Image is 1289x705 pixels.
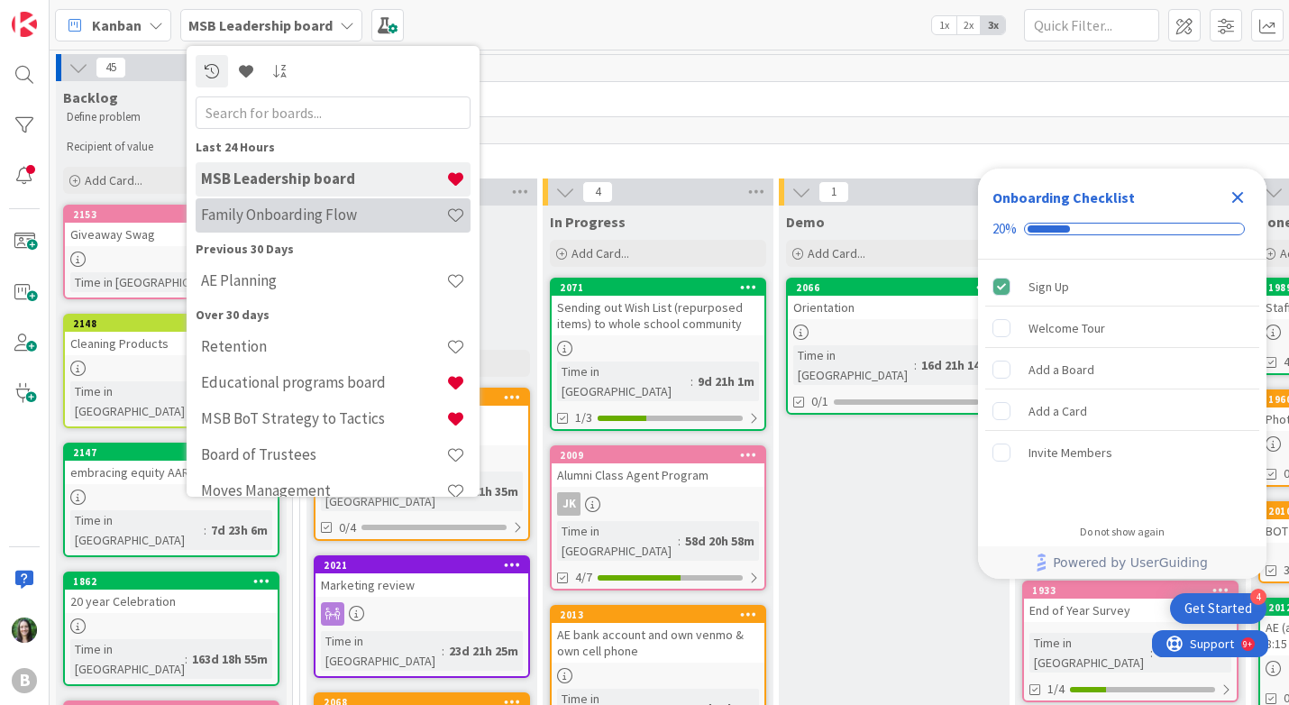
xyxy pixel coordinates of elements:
a: 2071Sending out Wish List (repurposed items) to whole school communityTime in [GEOGRAPHIC_DATA]:9... [550,278,766,431]
p: Define problem [67,110,276,124]
div: 2021 [324,559,528,572]
div: 186220 year Celebration [65,573,278,613]
div: 1933 [1032,584,1237,597]
div: Checklist Container [978,169,1266,579]
a: 2009Alumni Class Agent ProgramJKTime in [GEOGRAPHIC_DATA]:58d 20h 58m4/7 [550,445,766,591]
span: 45 [96,57,126,78]
div: 2013 [552,607,764,623]
div: 2147 [73,446,278,459]
div: 20% [992,221,1017,237]
span: In Progress [550,213,626,231]
div: End of Year Survey [1024,599,1237,622]
div: Invite Members is incomplete. [985,433,1259,472]
div: 2066Orientation [788,279,1001,319]
div: 16d 21h 14m [917,355,995,375]
div: 2153Giveaway Swag [65,206,278,246]
div: 2071 [560,281,764,294]
span: 1x [932,16,956,34]
div: 2009Alumni Class Agent Program [552,447,764,487]
div: Sign Up is complete. [985,267,1259,307]
div: Checklist progress: 20% [992,221,1252,237]
div: 163d 18h 55m [187,649,272,669]
a: Powered by UserGuiding [987,546,1257,579]
span: 1 [818,181,849,203]
div: 1933 [1024,582,1237,599]
div: 2066 [796,281,1001,294]
div: 1862 [73,575,278,588]
div: JK [557,492,581,516]
div: Welcome Tour [1028,317,1105,339]
span: : [678,531,681,551]
div: 2148Cleaning Products [65,316,278,355]
p: Recipient of value [67,140,276,154]
div: Checklist items [978,260,1266,513]
span: Add Card... [808,245,865,261]
img: ML [12,618,37,643]
img: Visit kanbanzone.com [12,12,37,37]
span: Add Card... [571,245,629,261]
div: Last 24 Hours [196,138,471,157]
div: Open Get Started checklist, remaining modules: 4 [1170,593,1266,624]
div: Invite Members [1028,442,1112,463]
div: Add a Card [1028,400,1087,422]
div: 20 year Celebration [65,590,278,613]
span: : [690,371,693,391]
h4: Educational programs board [201,373,446,391]
h4: Moves Management [201,481,446,499]
div: Footer [978,546,1266,579]
span: : [1150,643,1153,663]
span: Backlog [63,88,118,106]
h4: Board of Trustees [201,445,446,463]
div: 1862 [65,573,278,590]
span: 4/7 [575,568,592,587]
div: 4 [1250,589,1266,605]
span: 2x [956,16,981,34]
div: 2148 [65,316,278,332]
div: Time in [GEOGRAPHIC_DATA] [321,631,442,671]
a: 2148Cleaning ProductsTime in [GEOGRAPHIC_DATA]:6d 21h 55m [63,314,279,428]
a: 2066OrientationTime in [GEOGRAPHIC_DATA]:16d 21h 14m0/1 [786,278,1002,415]
div: JK [552,492,764,516]
div: 7d 23h 6m [206,520,272,540]
div: 2066 [788,279,1001,296]
a: 2147embracing equity AARTime in [GEOGRAPHIC_DATA]:7d 23h 6m [63,443,279,557]
span: 0/1 [811,392,828,411]
span: 1/4 [1047,680,1065,699]
span: Demo [786,213,825,231]
div: 2071Sending out Wish List (repurposed items) to whole school community [552,279,764,335]
div: Time in [GEOGRAPHIC_DATA] [1029,633,1150,673]
div: 2009 [552,447,764,463]
div: Time in [GEOGRAPHIC_DATA] [70,639,185,679]
div: 2153 [73,208,278,221]
a: 2021Marketing reviewTime in [GEOGRAPHIC_DATA]:23d 21h 25m [314,555,530,678]
div: 9+ [91,7,100,22]
span: 4 [582,181,613,203]
b: MSB Leadership board [188,16,333,34]
div: Time in [GEOGRAPHIC_DATA] [557,521,678,561]
span: : [204,520,206,540]
div: 2021Marketing review [315,557,528,597]
h4: Family Onboarding Flow [201,206,446,224]
div: Cleaning Products [65,332,278,355]
div: Time in [GEOGRAPHIC_DATA] [793,345,914,385]
div: 9d 21h 1m [693,371,759,391]
h4: Retention [201,337,446,355]
div: 23d 21h 25m [444,641,523,661]
div: Time in [GEOGRAPHIC_DATA] [70,381,197,421]
div: Add a Board is incomplete. [985,350,1259,389]
div: 65d 21h 21m [1153,643,1231,663]
div: Orientation [788,296,1001,319]
h4: MSB BoT Strategy to Tactics [201,409,446,427]
div: 1933End of Year Survey [1024,582,1237,622]
input: Search for boards... [196,96,471,129]
div: Previous 30 Days [196,240,471,259]
span: : [442,641,444,661]
a: 2153Giveaway SwagTime in [GEOGRAPHIC_DATA]:24m [63,205,279,299]
div: Giveaway Swag [65,223,278,246]
div: 2147 [65,444,278,461]
span: Add Card... [85,172,142,188]
div: Sending out Wish List (repurposed items) to whole school community [552,296,764,335]
div: Time in [GEOGRAPHIC_DATA] [70,272,225,292]
div: Over 30 days [196,306,471,325]
div: Close Checklist [1223,183,1252,212]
